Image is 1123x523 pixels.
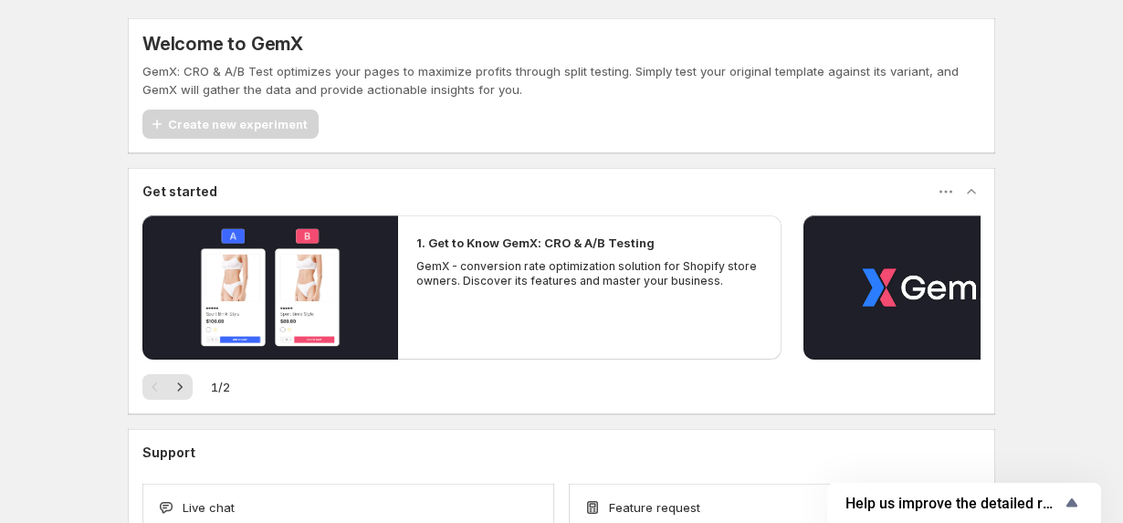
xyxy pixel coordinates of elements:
span: Live chat [183,498,235,517]
span: Help us improve the detailed report for A/B campaigns [845,495,1061,512]
h5: Welcome to GemX [142,33,303,55]
h3: Support [142,444,195,462]
span: 1 / 2 [211,378,230,396]
p: GemX: CRO & A/B Test optimizes your pages to maximize profits through split testing. Simply test ... [142,62,981,99]
h3: Get started [142,183,217,201]
button: Show survey - Help us improve the detailed report for A/B campaigns [845,492,1083,514]
h2: 1. Get to Know GemX: CRO & A/B Testing [416,234,655,252]
span: Feature request [609,498,700,517]
p: GemX - conversion rate optimization solution for Shopify store owners. Discover its features and ... [416,259,763,288]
